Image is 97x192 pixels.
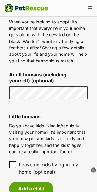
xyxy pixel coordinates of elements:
[19,161,88,176] span: I have no kids living in my home (optional)
[85,4,95,13] button: Menu
[9,19,88,64] p: When you’re looking to adopt, it’s important that everyone in your home gets along with the new k...
[9,114,88,119] label: Little humans
[9,123,88,155] p: Do you have kids living in/regularly visiting your home? It’s important that your new pet and kid...
[9,72,88,83] label: Adult humans (including yourself) (optional)
[5,4,48,12] img: logo-e224e6f780fb5917bec1dbf3a21bbac754714ae5b6737aabdf751b685950b380.svg
[5,4,48,12] a: PetRescue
